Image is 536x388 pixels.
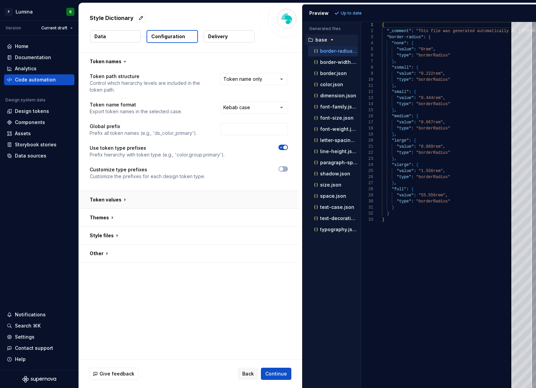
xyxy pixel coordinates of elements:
[397,120,414,125] span: "value"
[443,120,445,125] span: ,
[361,180,373,186] div: 27
[320,138,358,143] p: letter-spacing.json
[94,33,106,40] p: Data
[394,59,397,64] span: ,
[361,150,373,156] div: 22
[419,120,443,125] span: "0.667rem"
[15,356,26,363] div: Help
[15,334,35,340] div: Settings
[4,354,74,365] button: Help
[416,175,450,179] span: "borderRadius"
[361,58,373,65] div: 7
[361,101,373,107] div: 14
[361,204,373,211] div: 31
[361,198,373,204] div: 30
[308,81,358,88] button: color.json
[414,47,416,52] span: :
[411,102,414,106] span: :
[361,119,373,125] div: 17
[392,132,394,137] span: }
[238,368,258,380] button: Back
[416,102,450,106] span: "borderRadius"
[387,29,411,33] span: "_comment"
[90,14,134,22] p: Style Dictionary
[394,83,397,88] span: ,
[90,80,208,93] p: Control which hierarchy levels are included in the token path.
[361,211,373,217] div: 32
[392,65,411,70] span: "xsmall"
[308,58,358,66] button: border-width.json
[305,36,358,44] button: base
[443,96,445,100] span: ,
[414,71,416,76] span: :
[361,89,373,95] div: 12
[308,125,358,133] button: font-weight.json
[394,108,397,113] span: ,
[38,23,76,33] button: Current draft
[406,41,409,46] span: :
[151,33,185,40] p: Configuration
[308,148,358,155] button: line-height.json
[411,199,414,204] span: :
[361,34,373,40] div: 3
[387,35,423,40] span: "border-radius"
[361,168,373,174] div: 25
[22,376,56,383] svg: Supernova Logo
[308,181,358,189] button: size.json
[320,171,350,176] p: shadow.json
[15,65,37,72] div: Analytics
[397,71,414,76] span: "value"
[308,103,358,111] button: font-family.json
[320,93,356,98] p: dimension.json
[397,169,414,173] span: "value"
[361,22,373,28] div: 1
[419,169,443,173] span: "1.556rem"
[361,107,373,113] div: 15
[15,54,51,61] div: Documentation
[90,101,182,108] p: Token name format
[90,130,197,137] p: Prefix all token names (e.g., 'ds_color_primary').
[4,332,74,342] a: Settings
[382,23,384,27] span: {
[361,40,373,46] div: 4
[320,126,358,132] p: font-weight.json
[308,203,358,211] button: text-case.json
[397,193,414,198] span: "value"
[320,71,347,76] p: border.json
[419,144,443,149] span: "0.889rem"
[4,128,74,139] a: Assets
[90,151,225,158] p: Prefix hierarchy with token type (e.g., 'color.group.primary').
[394,181,397,186] span: ,
[411,175,414,179] span: :
[392,108,394,113] span: }
[361,186,373,192] div: 28
[308,215,358,222] button: text-decoration.json
[361,131,373,138] div: 19
[397,144,414,149] span: "value"
[4,343,74,354] button: Contact support
[16,8,33,15] div: Lumina
[409,90,411,94] span: :
[4,320,74,331] button: Search ⌘K
[392,90,408,94] span: "small"
[397,175,411,179] span: "type"
[361,83,373,89] div: 11
[416,126,450,131] span: "borderRadius"
[361,28,373,34] div: 2
[433,47,435,52] span: ,
[397,53,411,58] span: "type"
[15,43,28,50] div: Home
[320,82,343,87] p: color.json
[411,65,414,70] span: :
[361,95,373,101] div: 13
[5,25,21,31] div: Version
[320,104,358,110] p: font-family.json
[15,345,53,351] div: Contact support
[315,37,327,43] p: base
[394,156,397,161] span: ,
[90,30,141,43] button: Data
[428,35,430,40] span: {
[411,187,414,192] span: {
[414,120,416,125] span: :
